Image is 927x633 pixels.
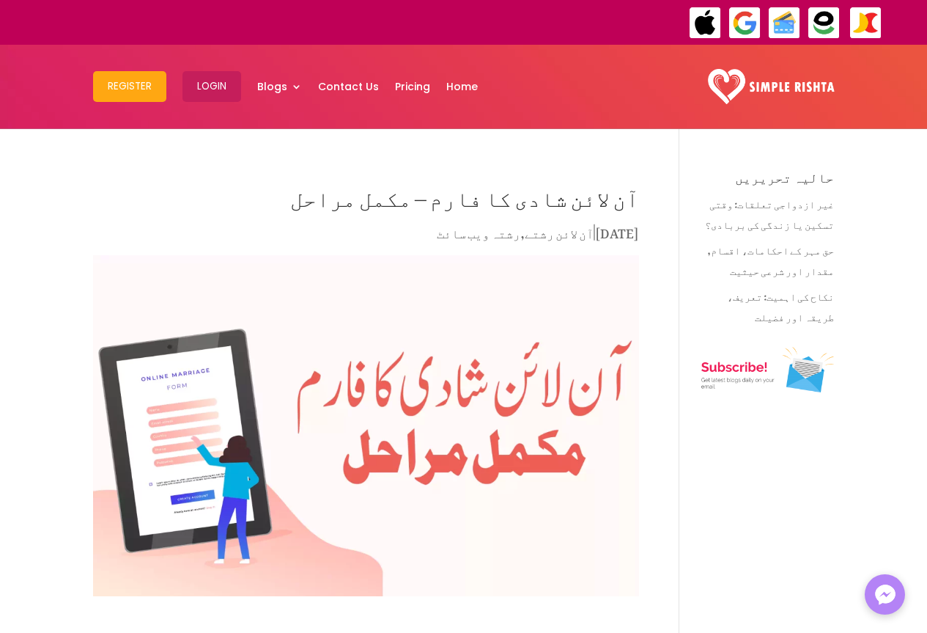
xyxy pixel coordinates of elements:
img: Messenger [871,580,900,610]
img: Credit Cards [768,7,801,40]
img: JazzCash-icon [849,7,882,40]
a: Pricing [395,48,430,125]
a: رشتہ ویب سائٹ [437,215,520,246]
a: Login [182,48,241,125]
span: [DATE] [595,215,639,246]
a: Contact Us [318,48,379,125]
a: غیر ازدواجی تعلقات: وقتی تسکین یا زندگی کی بربادی؟ [705,189,834,235]
a: حق مہر کے احکامات، اقسام, مقدار اور شرعی حیثیت [707,235,834,281]
a: نکاح کی اہمیت: تعریف، طریقہ اور فضیلت [727,281,834,327]
p: | , [93,222,639,251]
img: GooglePay-icon [728,7,761,40]
a: Blogs [257,48,302,125]
h1: آن لائن شادی کا فارم – مکمل مراحل [93,171,639,222]
button: Login [182,71,241,102]
h4: حالیہ تحریریں [701,171,834,191]
a: Register [93,48,166,125]
img: آن لائن شادی کا فارم [93,255,639,597]
img: ApplePay-icon [689,7,722,40]
button: Register [93,71,166,102]
img: EasyPaisa-icon [808,7,841,40]
a: آن لائن رشتے [525,215,594,246]
a: Home [446,48,478,125]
